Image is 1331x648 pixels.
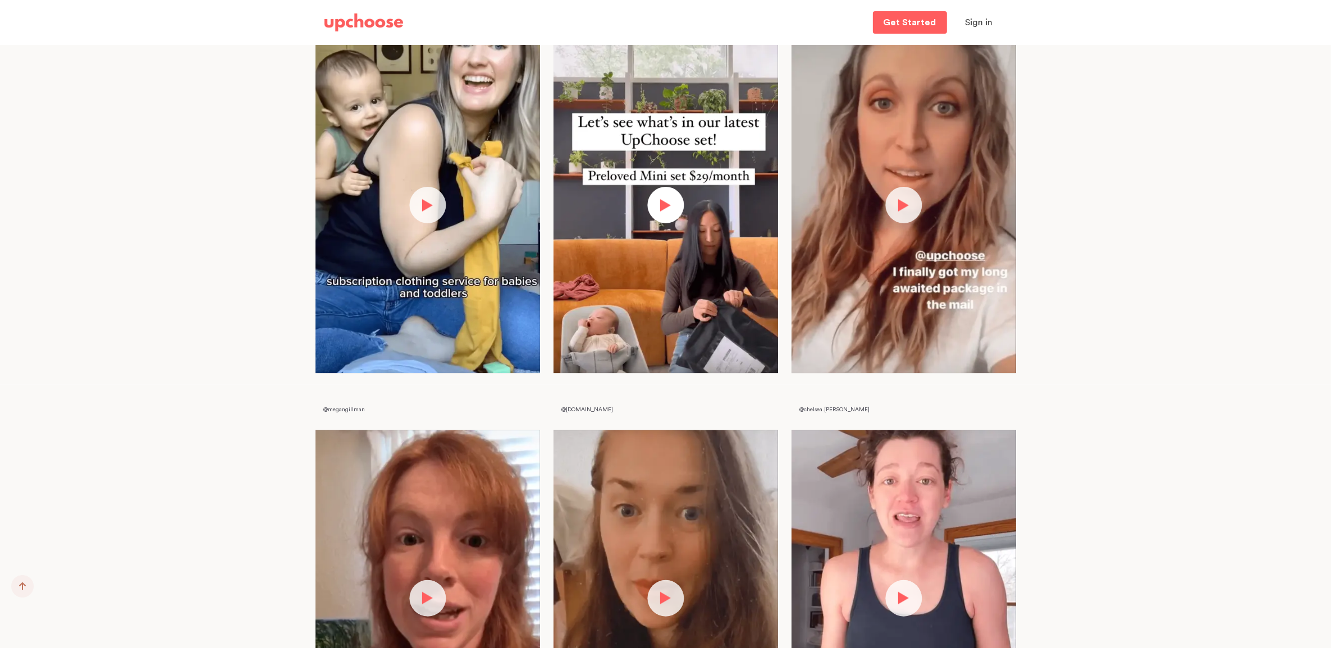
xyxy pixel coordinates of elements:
img: UpChoose [324,13,403,31]
p: Get Started [884,18,936,27]
button: Sign in [952,11,1007,34]
span: @[DOMAIN_NAME] [562,407,614,412]
span: @chelsea.[PERSON_NAME] [800,407,870,412]
a: UpChoose [324,11,403,34]
span: @megangillman [324,407,365,412]
span: Sign in [966,18,993,27]
a: Get Started [873,11,947,34]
